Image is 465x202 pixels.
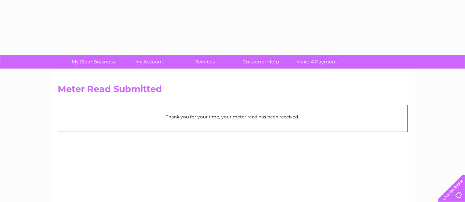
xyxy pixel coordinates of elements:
[63,55,124,69] a: My Clear Business
[62,113,404,120] p: Thank you for your time, your meter read has been received.
[119,55,179,69] a: My Account
[286,55,347,69] a: Make A Payment
[230,55,291,69] a: Customer Help
[58,84,408,98] h2: Meter Read Submitted
[175,55,235,69] a: Services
